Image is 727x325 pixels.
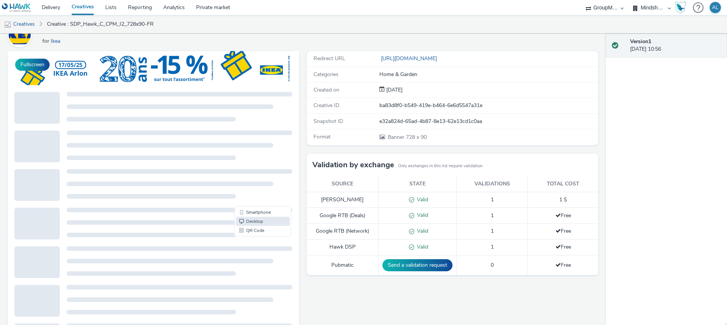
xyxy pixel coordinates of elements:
[491,227,494,235] span: 1
[387,134,427,141] span: 728 x 90
[307,255,378,275] td: Pubmatic
[378,176,456,192] th: State
[228,166,282,175] li: Desktop
[314,102,339,109] span: Creative ID
[307,176,378,192] th: Source
[2,3,31,12] img: undefined Logo
[15,59,50,71] button: Fullscreen
[379,71,598,78] div: Home & Garden
[314,71,339,78] span: Categories
[414,227,428,235] span: Valid
[630,38,721,53] div: [DATE] 10:56
[239,177,257,182] span: QR Code
[414,243,428,250] span: Valid
[456,176,528,192] th: Validations
[675,2,686,14] img: Hawk Academy
[398,163,482,169] small: Only exchanges in this list require validation
[312,159,394,171] h3: Validation by exchange
[307,239,378,255] td: Hawk DSP
[491,196,494,203] span: 1
[9,24,31,46] img: Ikea
[385,86,403,94] div: Creation 12 May 2025, 10:56
[491,261,494,269] span: 0
[307,192,378,208] td: [PERSON_NAME]
[314,55,345,62] span: Redirect URL
[43,15,158,33] a: Creative : SDP_Hawk_C_CPM_I2_728x90-FR
[675,2,689,14] a: Hawk Academy
[51,37,63,45] a: Ikea
[379,102,598,109] div: ba83d8f0-b549-419e-b464-6e6d5547a31e
[307,224,378,239] td: Google RTB (Network)
[8,31,35,39] a: Ikea
[385,86,403,93] span: [DATE]
[379,118,598,125] div: e32a824d-65ad-4b87-8e13-62e13cd1c0aa
[239,168,256,173] span: Desktop
[382,259,452,271] button: Send a validation request
[314,118,343,125] span: Snapshot ID
[414,211,428,219] span: Valid
[491,243,494,250] span: 1
[379,55,440,62] a: [URL][DOMAIN_NAME]
[307,208,378,224] td: Google RTB (Deals)
[314,133,331,140] span: Format
[559,196,567,203] span: 1 $
[314,86,339,93] span: Created on
[228,175,282,184] li: QR Code
[712,2,719,13] div: AL
[414,196,428,203] span: Valid
[528,176,598,192] th: Total cost
[555,261,571,269] span: Free
[555,212,571,219] span: Free
[4,21,11,28] img: mobile
[388,134,406,141] span: Banner
[239,159,263,163] span: Smartphone
[555,243,571,250] span: Free
[42,37,51,45] span: for
[555,227,571,235] span: Free
[630,38,651,45] strong: Version 1
[228,157,282,166] li: Smartphone
[491,212,494,219] span: 1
